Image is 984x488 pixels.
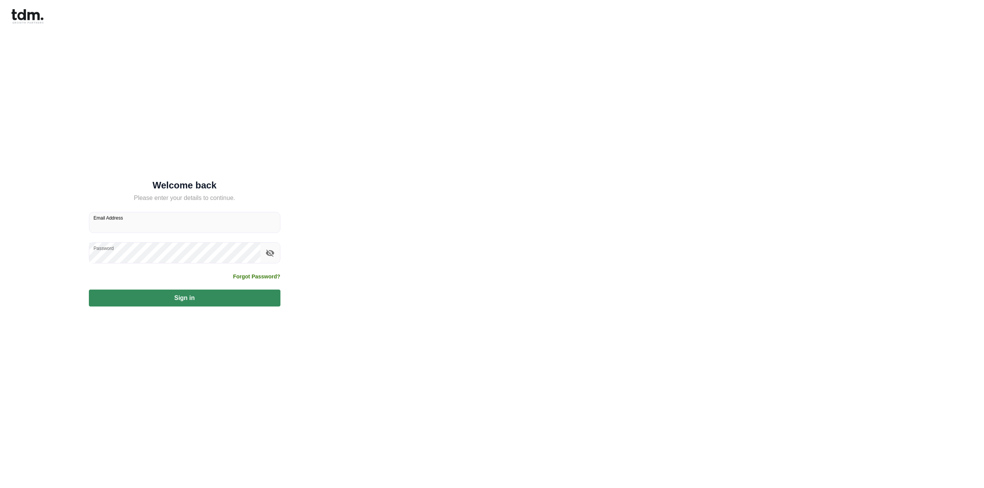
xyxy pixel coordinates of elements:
label: Email Address [93,215,123,221]
a: Forgot Password? [233,273,280,280]
button: toggle password visibility [264,246,277,260]
label: Password [93,245,114,251]
h5: Please enter your details to continue. [89,193,280,203]
h5: Welcome back [89,182,280,189]
button: Sign in [89,290,280,306]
